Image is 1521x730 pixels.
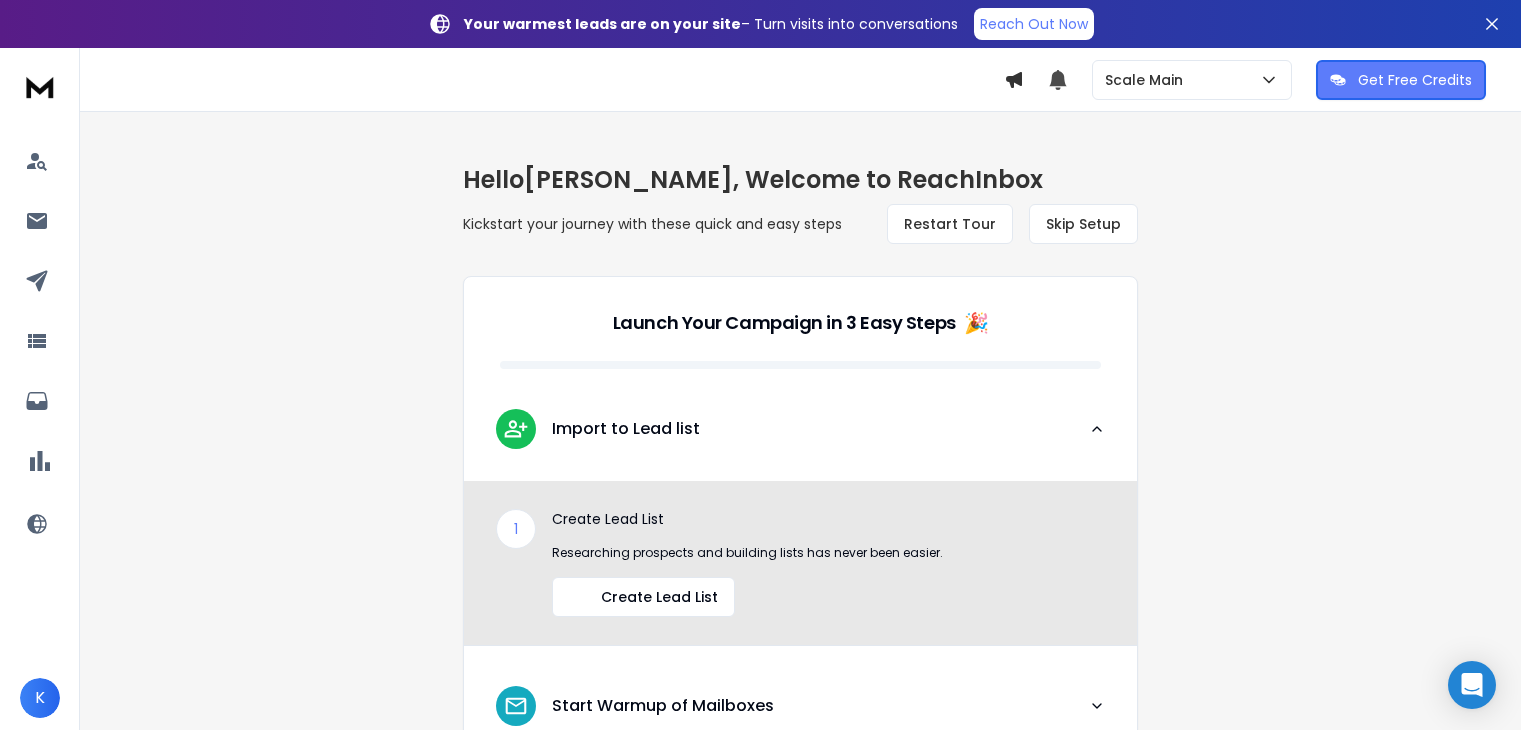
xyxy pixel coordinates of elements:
div: 1 [496,509,536,549]
button: leadImport to Lead list [464,393,1137,481]
span: 🎉 [964,309,989,337]
a: Reach Out Now [974,8,1094,40]
p: Import to Lead list [552,417,700,441]
button: K [20,678,60,718]
p: Launch Your Campaign in 3 Easy Steps [613,309,956,337]
button: Skip Setup [1029,204,1138,244]
p: Get Free Credits [1358,70,1472,90]
button: Create Lead List [552,577,735,617]
div: Open Intercom Messenger [1448,661,1496,709]
p: Reach Out Now [980,14,1088,34]
img: lead [503,416,529,441]
img: lead [569,585,593,609]
button: Restart Tour [887,204,1013,244]
p: – Turn visits into conversations [464,14,958,34]
button: Get Free Credits [1316,60,1486,100]
p: Kickstart your journey with these quick and easy steps [463,214,842,234]
p: Start Warmup of Mailboxes [552,694,774,718]
p: Researching prospects and building lists has never been easier. [552,545,1105,561]
img: lead [503,693,529,719]
span: Skip Setup [1046,214,1121,234]
h1: Hello [PERSON_NAME] , Welcome to ReachInbox [463,164,1138,196]
div: leadImport to Lead list [464,481,1137,645]
strong: Your warmest leads are on your site [464,14,741,34]
p: Create Lead List [552,509,1105,529]
p: Scale Main [1105,70,1191,90]
img: logo [20,68,60,105]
